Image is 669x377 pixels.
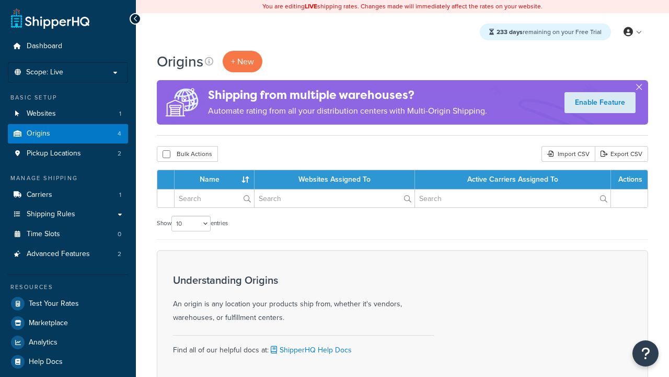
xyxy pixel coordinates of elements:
[27,210,75,219] span: Shipping Rules
[157,51,203,72] h1: Origins
[255,190,414,207] input: Search
[11,8,89,29] a: ShipperHQ Home
[29,319,68,328] span: Marketplace
[118,149,121,158] span: 2
[173,274,434,325] div: An origin is any location your products ship from, whether it's vendors, warehouses, or fulfillme...
[27,129,50,138] span: Origins
[223,51,262,72] a: + New
[8,283,128,292] div: Resources
[415,170,611,189] th: Active Carriers Assigned To
[175,170,255,189] th: Name
[29,358,63,367] span: Help Docs
[175,190,254,207] input: Search
[119,109,121,118] span: 1
[171,216,211,231] select: Showentries
[8,144,128,163] li: Pickup Locations
[118,230,121,239] span: 0
[27,250,90,259] span: Advanced Features
[27,42,62,51] span: Dashboard
[541,146,595,162] div: Import CSV
[8,174,128,183] div: Manage Shipping
[27,109,56,118] span: Websites
[8,352,128,371] a: Help Docs
[8,104,128,124] a: Websites 1
[8,333,128,352] a: Analytics
[8,205,128,224] a: Shipping Rules
[29,338,57,347] span: Analytics
[632,340,659,367] button: Open Resource Center
[8,185,128,205] a: Carriers 1
[208,104,487,118] p: Automate rating from all your distribution centers with Multi-Origin Shipping.
[157,216,228,231] label: Show entries
[118,250,121,259] span: 2
[8,245,128,264] li: Advanced Features
[231,56,254,68] span: + New
[157,80,208,125] img: ad-origins-multi-dfa493678c5a35abed25fd24b4b8a3fa3505936ce257c16c00bdefe2f3200be3.png
[497,27,523,37] strong: 233 days
[480,24,611,40] div: remaining on your Free Trial
[157,146,218,162] button: Bulk Actions
[173,274,434,286] h3: Understanding Origins
[595,146,648,162] a: Export CSV
[26,68,63,77] span: Scope: Live
[8,294,128,313] a: Test Your Rates
[27,230,60,239] span: Time Slots
[119,191,121,199] span: 1
[8,124,128,143] li: Origins
[8,37,128,56] a: Dashboard
[8,124,128,143] a: Origins 4
[8,185,128,205] li: Carriers
[305,2,317,11] b: LIVE
[208,86,487,104] h4: Shipping from multiple warehouses?
[415,190,610,207] input: Search
[611,170,648,189] th: Actions
[8,314,128,332] a: Marketplace
[269,345,352,356] a: ShipperHQ Help Docs
[8,93,128,102] div: Basic Setup
[255,170,415,189] th: Websites Assigned To
[8,144,128,163] a: Pickup Locations 2
[27,149,81,158] span: Pickup Locations
[173,335,434,357] div: Find all of our helpful docs at:
[8,225,128,244] a: Time Slots 0
[27,191,52,199] span: Carriers
[564,92,636,113] a: Enable Feature
[8,245,128,264] a: Advanced Features 2
[29,300,79,308] span: Test Your Rates
[8,104,128,124] li: Websites
[8,225,128,244] li: Time Slots
[118,129,121,138] span: 4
